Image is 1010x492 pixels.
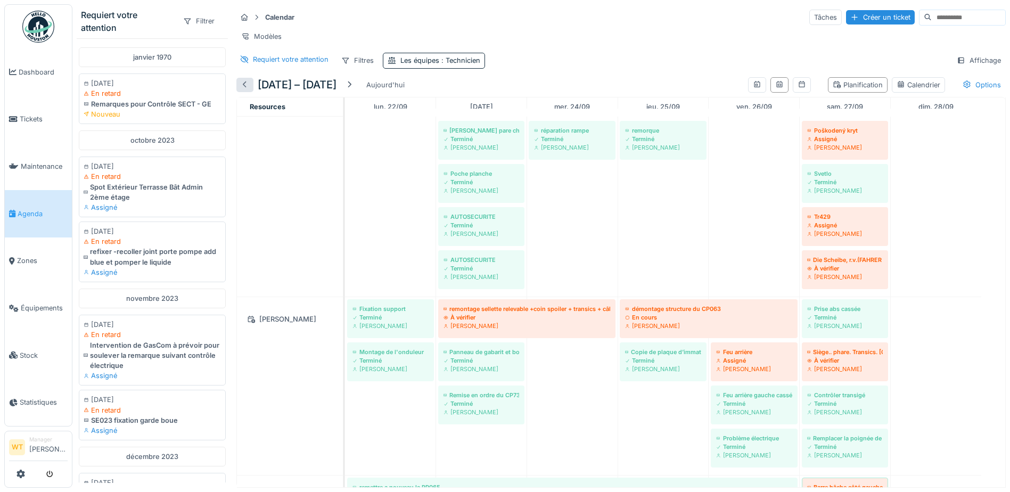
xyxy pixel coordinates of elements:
[352,348,429,356] div: Montage de l'onduleur
[84,161,221,171] div: [DATE]
[807,229,883,238] div: [PERSON_NAME]
[352,313,429,322] div: Terminé
[79,47,226,67] div: janvier 1970
[807,221,883,229] div: Assigné
[19,67,68,77] span: Dashboard
[250,103,285,111] span: Resources
[178,13,219,29] div: Filtrer
[5,332,72,379] a: Stock
[5,48,72,96] a: Dashboard
[5,284,72,332] a: Équipements
[352,365,429,373] div: [PERSON_NAME]
[84,330,221,340] div: En retard
[81,9,174,34] div: Requiert votre attention
[444,322,610,330] div: [PERSON_NAME]
[807,126,883,135] div: Poškodený kryt
[84,182,221,202] div: Spot Extérieur Terrasse Bât Admin 2ème étage
[84,319,221,330] div: [DATE]
[84,236,221,247] div: En retard
[716,408,792,416] div: [PERSON_NAME]
[807,391,883,399] div: Contrôler transigé
[444,186,519,195] div: [PERSON_NAME]
[362,78,409,92] div: Aujourd'hui
[21,303,68,313] span: Équipements
[444,135,519,143] div: Terminé
[261,12,299,22] strong: Calendar
[807,186,883,195] div: [PERSON_NAME]
[716,399,792,408] div: Terminé
[84,415,221,425] div: SE023 fixation garde boue
[807,313,883,322] div: Terminé
[84,267,221,277] div: Assigné
[807,356,883,365] div: À vérifier
[18,209,68,219] span: Agenda
[716,451,792,460] div: [PERSON_NAME]
[20,397,68,407] span: Statistiques
[29,436,68,444] div: Manager
[79,289,226,308] div: novembre 2023
[625,348,701,356] div: Copie de plaque d’immatriculation ?
[807,451,883,460] div: [PERSON_NAME]
[444,365,519,373] div: [PERSON_NAME]
[444,408,519,416] div: [PERSON_NAME]
[625,322,792,330] div: [PERSON_NAME]
[807,434,883,442] div: Remplacer la poignée de porte de frigo
[5,190,72,237] a: Agenda
[734,100,775,114] a: 26 septembre 2025
[236,29,286,44] div: Modèles
[444,399,519,408] div: Terminé
[625,135,701,143] div: Terminé
[807,322,883,330] div: [PERSON_NAME]
[444,169,519,178] div: Poche planche
[84,478,221,488] div: [DATE]
[84,425,221,436] div: Assigné
[444,264,519,273] div: Terminé
[952,53,1006,68] div: Affichage
[352,305,429,313] div: Fixation support
[833,80,883,90] div: Planification
[5,143,72,190] a: Maintenance
[29,436,68,458] li: [PERSON_NAME]
[807,264,883,273] div: À vérifier
[807,483,883,491] div: Barre bâche côté gauche
[84,78,221,88] div: [DATE]
[84,395,221,405] div: [DATE]
[644,100,683,114] a: 25 septembre 2025
[625,356,701,365] div: Terminé
[958,77,1006,93] div: Options
[807,399,883,408] div: Terminé
[84,226,221,236] div: [DATE]
[807,305,883,313] div: Prise abs cassée
[444,273,519,281] div: [PERSON_NAME]
[84,371,221,381] div: Assigné
[807,135,883,143] div: Assigné
[371,100,410,114] a: 22 septembre 2025
[84,247,221,267] div: refixer -recoller joint porte pompe add blue et pomper le liquide
[716,348,792,356] div: Feu arrière
[534,135,610,143] div: Terminé
[444,356,519,365] div: Terminé
[84,171,221,182] div: En retard
[9,439,25,455] li: WT
[5,379,72,427] a: Statistiques
[807,212,883,221] div: Tr429
[807,256,883,264] div: Die Scheibe, r.v.(FAHRER SEITE) SCHALTER KURTZSCHLUSS!!!
[444,391,519,399] div: Remise en ordre du CP73
[79,447,226,466] div: décembre 2023
[807,273,883,281] div: [PERSON_NAME]
[916,100,956,114] a: 28 septembre 2025
[84,88,221,99] div: En retard
[439,56,480,64] span: : Technicien
[352,356,429,365] div: Terminé
[243,313,336,326] div: [PERSON_NAME]
[716,442,792,451] div: Terminé
[807,169,883,178] div: Svetlo
[5,96,72,143] a: Tickets
[352,322,429,330] div: [PERSON_NAME]
[84,109,221,119] div: Nouveau
[20,114,68,124] span: Tickets
[9,436,68,461] a: WT Manager[PERSON_NAME]
[625,313,792,322] div: En cours
[444,313,610,322] div: À vérifier
[824,100,866,114] a: 27 septembre 2025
